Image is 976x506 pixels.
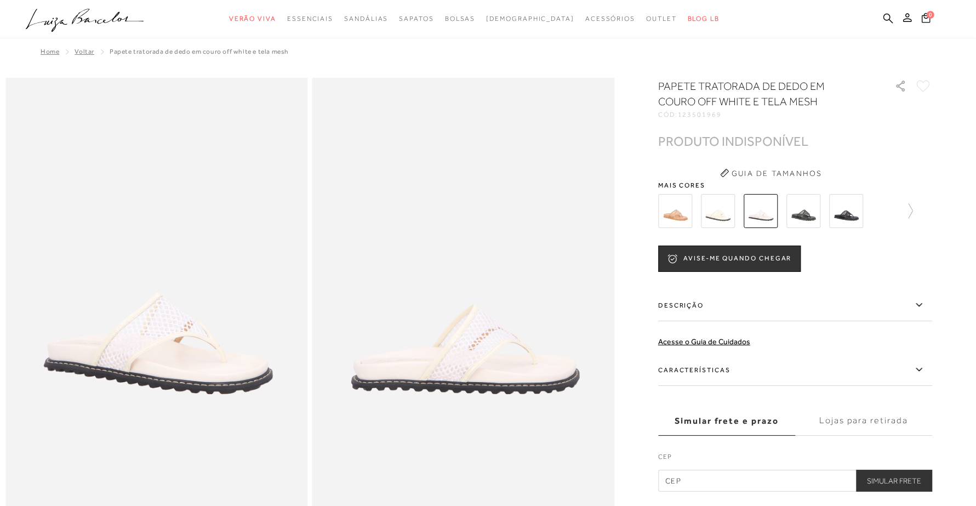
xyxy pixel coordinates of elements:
img: PAPETE TRATORADA DE DEDO EM COURO OFF WHITE E TELA [701,194,735,228]
span: Acessórios [585,15,635,22]
img: PAPETE TRATORADA DE DEDO EM COURO PRETO E TELA MESH [829,194,863,228]
label: Lojas para retirada [795,406,932,436]
div: CÓD: [658,111,877,118]
a: Home [41,48,59,55]
div: PRODUTO INDISPONÍVEL [658,135,808,147]
button: 0 [918,12,934,27]
a: categoryNavScreenReaderText [585,9,635,29]
label: Características [658,354,932,386]
span: Sandálias [344,15,388,22]
a: categoryNavScreenReaderText [344,9,388,29]
label: Descrição [658,289,932,321]
a: noSubCategoriesText [486,9,574,29]
img: PAPETE TRATORADA DE DEDO EM COURO BEGE E TELA [658,194,692,228]
span: Mais cores [658,182,932,189]
button: Guia de Tamanhos [716,164,826,182]
span: Sapatos [399,15,433,22]
span: [DEMOGRAPHIC_DATA] [486,15,574,22]
span: BLOG LB [688,15,720,22]
span: 0 [927,11,934,19]
span: PAPETE TRATORADA DE DEDO EM COURO OFF WHITE E TELA MESH [110,48,289,55]
a: Voltar [75,48,94,55]
button: AVISE-ME QUANDO CHEGAR [658,246,801,272]
a: BLOG LB [688,9,720,29]
a: categoryNavScreenReaderText [287,9,333,29]
a: categoryNavScreenReaderText [445,9,476,29]
span: Outlet [646,15,677,22]
label: CEP [658,452,932,467]
input: CEP [658,470,932,492]
span: Essenciais [287,15,333,22]
span: Verão Viva [229,15,276,22]
span: Bolsas [445,15,476,22]
span: 123501969 [678,111,722,118]
img: PAPETE TRATORADA DE DEDO EM COURO PRETO E TELA [786,194,820,228]
img: PAPETE TRATORADA DE DEDO EM COURO OFF WHITE E TELA MESH [744,194,778,228]
a: categoryNavScreenReaderText [229,9,276,29]
button: Simular Frete [856,470,932,492]
a: Acesse o Guia de Cuidados [658,337,750,346]
a: categoryNavScreenReaderText [399,9,433,29]
a: categoryNavScreenReaderText [646,9,677,29]
label: Simular frete e prazo [658,406,795,436]
h1: PAPETE TRATORADA DE DEDO EM COURO OFF WHITE E TELA MESH [658,78,864,109]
